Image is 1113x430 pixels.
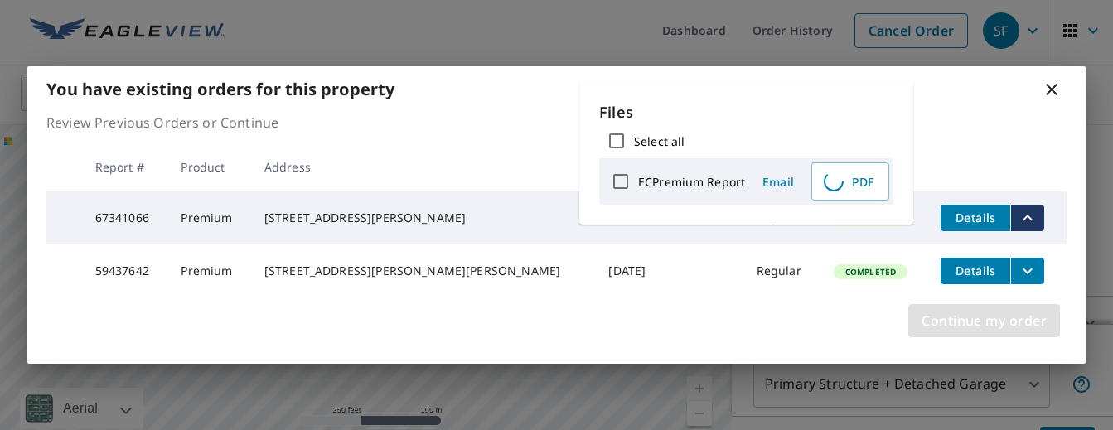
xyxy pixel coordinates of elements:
[951,210,1000,225] span: Details
[595,244,663,297] td: [DATE]
[835,266,906,278] span: Completed
[82,143,168,191] th: Report #
[1010,205,1044,231] button: filesDropdownBtn-67341066
[941,205,1010,231] button: detailsBtn-67341066
[82,191,168,244] td: 67341066
[743,244,820,297] td: Regular
[167,244,250,297] td: Premium
[638,174,745,190] label: ECPremium Report
[758,174,798,190] span: Email
[811,162,889,201] button: PDF
[922,309,1047,332] span: Continue my order
[167,191,250,244] td: Premium
[46,113,1067,133] p: Review Previous Orders or Continue
[46,78,394,100] b: You have existing orders for this property
[167,143,250,191] th: Product
[599,101,893,123] p: Files
[908,304,1060,337] button: Continue my order
[752,169,805,195] button: Email
[822,172,875,191] span: PDF
[1010,258,1044,284] button: filesDropdownBtn-59437642
[951,263,1000,278] span: Details
[264,210,583,226] div: [STREET_ADDRESS][PERSON_NAME]
[82,244,168,297] td: 59437642
[264,263,583,279] div: [STREET_ADDRESS][PERSON_NAME][PERSON_NAME]
[941,258,1010,284] button: detailsBtn-59437642
[634,133,685,149] label: Select all
[251,143,596,191] th: Address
